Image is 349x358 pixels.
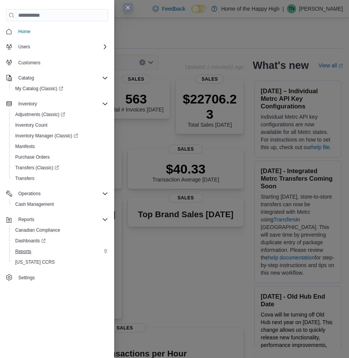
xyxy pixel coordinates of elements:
a: Adjustments (Classic) [12,110,68,119]
button: Transfers [9,173,111,184]
a: Adjustments (Classic) [9,109,111,120]
span: Inventory Count [12,121,108,130]
span: Users [18,44,30,50]
span: Purchase Orders [15,154,50,160]
span: Dashboards [15,238,46,244]
a: My Catalog (Classic) [9,83,111,94]
span: Settings [18,275,35,281]
span: Catalog [15,73,108,83]
span: Reports [18,216,34,223]
button: Users [15,42,33,51]
span: Canadian Compliance [12,226,108,235]
span: Inventory Count [15,122,48,128]
span: Operations [18,191,41,197]
span: Operations [15,189,108,198]
span: Cash Management [15,201,54,207]
a: Transfers (Classic) [9,162,111,173]
button: Canadian Compliance [9,225,111,235]
span: Home [18,29,30,35]
a: Cash Management [12,200,57,209]
span: Customers [15,57,108,67]
span: Inventory Manager (Classic) [12,131,108,140]
span: Transfers [15,175,34,181]
span: Adjustments (Classic) [15,111,65,118]
span: Reports [15,248,31,255]
span: My Catalog (Classic) [12,84,108,93]
span: [US_STATE] CCRS [15,259,55,265]
a: Dashboards [12,236,49,245]
span: Users [15,42,108,51]
span: Manifests [12,142,108,151]
nav: Complex example [6,23,108,285]
a: Transfers [12,174,37,183]
a: My Catalog (Classic) [12,84,66,93]
a: Inventory Manager (Classic) [12,131,81,140]
button: Reports [3,214,111,225]
button: [US_STATE] CCRS [9,257,111,267]
span: Customers [18,60,40,66]
span: My Catalog (Classic) [15,86,63,92]
span: Reports [15,215,108,224]
a: Purchase Orders [12,153,53,162]
button: Catalog [3,73,111,83]
a: Inventory Manager (Classic) [9,130,111,141]
span: Reports [12,247,108,256]
span: Inventory [18,101,37,107]
button: Cash Management [9,199,111,210]
span: Catalog [18,75,34,81]
button: Settings [3,272,111,283]
a: Dashboards [9,235,111,246]
span: Transfers (Classic) [15,165,59,171]
span: Adjustments (Classic) [12,110,108,119]
a: Inventory Count [12,121,51,130]
button: Customers [3,57,111,68]
span: Purchase Orders [12,153,108,162]
button: Manifests [9,141,111,152]
button: Operations [15,189,44,198]
span: Home [15,27,108,36]
a: Transfers (Classic) [12,163,62,172]
a: Home [15,27,33,36]
button: Close this dialog [123,3,132,12]
button: Inventory [15,99,40,108]
a: Reports [12,247,34,256]
a: [US_STATE] CCRS [12,258,58,267]
button: Reports [15,215,37,224]
button: Inventory Count [9,120,111,130]
span: Cash Management [12,200,108,209]
span: Washington CCRS [12,258,108,267]
span: Transfers (Classic) [12,163,108,172]
button: Catalog [15,73,37,83]
button: Inventory [3,99,111,109]
button: Operations [3,188,111,199]
a: Settings [15,273,38,282]
a: Customers [15,58,43,67]
span: Inventory [15,99,108,108]
span: Inventory Manager (Classic) [15,133,78,139]
span: Settings [15,273,108,282]
span: Canadian Compliance [15,227,60,233]
span: Manifests [15,143,35,150]
button: Reports [9,246,111,257]
span: Transfers [12,174,108,183]
a: Manifests [12,142,38,151]
button: Home [3,26,111,37]
button: Purchase Orders [9,152,111,162]
span: Dashboards [12,236,108,245]
button: Users [3,41,111,52]
a: Canadian Compliance [12,226,63,235]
